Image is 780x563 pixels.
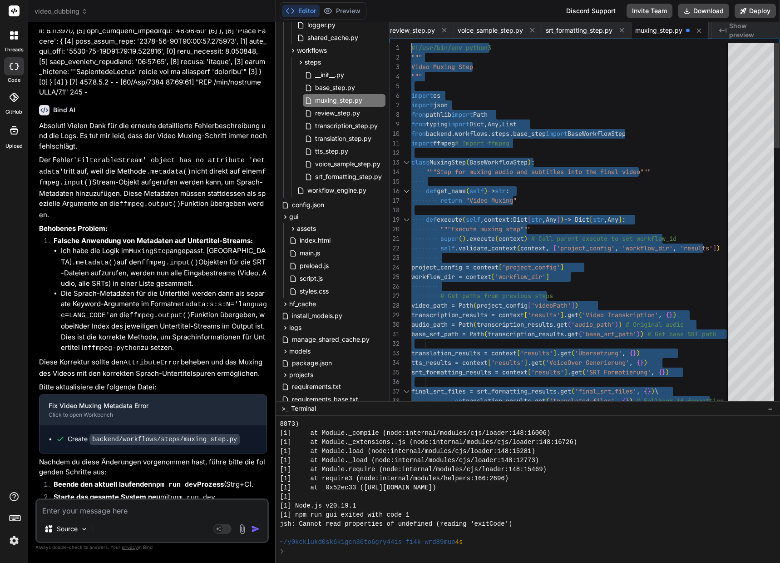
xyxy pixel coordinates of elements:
span: muxing_step.py [314,95,363,106]
span: } [640,359,644,367]
span: final_srt_files = srt_formatting_results.g [411,387,564,395]
span: styles.css [299,286,330,297]
span: tts_step.py [314,146,349,157]
span: self [469,187,484,195]
span: gui [289,212,298,221]
span: package.json [291,358,333,369]
span: ( [571,349,575,357]
span: """ [411,53,422,61]
span: assets [297,224,316,233]
span: ( [582,368,586,376]
span: workflow_engine.py [306,185,367,196]
span: .validate_context [455,244,517,252]
span: json [433,101,448,109]
span: ( [546,397,549,405]
span: ( [473,301,477,309]
span: voice_sample_step.py [458,26,523,35]
span: transcription_results = context [411,311,524,319]
button: Fix Video Muxing Metadata ErrorClick to open Workbench [39,395,252,425]
span: 'project_config' [557,244,615,252]
div: 2 [390,53,400,62]
span: class [411,158,429,166]
span: Video Muxing Step [411,63,473,71]
span: 'results' [528,311,560,319]
div: 1 [390,43,400,53]
span: """ [411,72,422,80]
span: transcription_step.py [314,120,379,131]
span: ( [495,234,499,243]
div: 37 [390,387,400,396]
span: ) [615,320,618,329]
span: backend.workflows.steps.base_step [426,130,546,138]
span: [ [499,263,502,271]
span: __init__.py [314,70,345,80]
span: 'translated_files' [549,397,615,405]
span: 'Video Transkription' [582,311,658,319]
span: ( [473,320,477,329]
img: Pick Models [80,525,88,533]
div: 31 [390,329,400,339]
div: 24 [390,263,400,272]
span: ffmpeg [433,139,455,147]
div: 18 [390,205,400,215]
span: .get [568,368,582,376]
span: ( [571,387,575,395]
span: .execute [466,234,495,243]
span: List [502,120,517,128]
p: Bitte aktualisiere die folgende Datei: [39,382,267,393]
div: 38 [390,396,400,406]
span: str [531,215,542,224]
span: import [411,139,433,147]
span: Any [488,120,499,128]
span: , [637,387,640,395]
span: 'SRT Formatierung' [586,368,651,376]
span: } [633,349,637,357]
code: MuxingStep [129,248,170,255]
span: models [289,347,311,356]
span: import [448,120,469,128]
li: Ich habe die Logik im angepasst. [GEOGRAPHIC_DATA] auf den Objekten für die SRT-Dateien aufzurufe... [61,246,267,289]
span: { [666,311,669,319]
code: .metadata() [72,259,117,267]
span: index.html [299,235,331,246]
div: 29 [390,310,400,320]
span: config.json [291,199,325,210]
span: { [637,359,640,367]
span: ] [713,244,716,252]
span: ) [524,234,528,243]
span: [ [589,215,593,224]
span: nal video""" [607,168,651,176]
span: Any [546,215,557,224]
span: typing [426,120,448,128]
span: import [546,130,568,138]
span: [ [528,215,531,224]
span: manage_shared_cache.py [291,334,370,345]
span: \ [655,387,658,395]
span: script.js [299,273,324,284]
span: [ [488,359,491,367]
span: ) [666,368,669,376]
span: shared_cache.py [306,32,359,43]
span: from [411,130,426,138]
span: video_dubbing [35,7,88,16]
span: transcription_results.get [477,320,568,329]
span: : [509,215,513,224]
div: Click to collapse the range. [400,186,412,196]
span: get_name [437,187,466,195]
button: Preview [320,5,364,17]
span: # Original audio [626,320,684,329]
span: ) [673,311,676,319]
div: 32 [390,339,400,349]
span: str [593,215,604,224]
div: Click to collapse the range. [400,215,412,224]
span: voice_sample_step.py [314,159,381,169]
span: { [622,397,626,405]
p: Diese Korrektur sollte den beheben und das Muxing des Videos mit den korrekten Sprach-Untertitels... [39,357,267,379]
button: − [766,401,775,416]
div: 25 [390,272,400,282]
span: { [644,387,647,395]
span: return [440,196,462,204]
strong: Behobenes Problem: [39,224,108,233]
strong: Falsche Anwendung von Metadaten auf Untertitel-Streams: [54,236,253,245]
span: 'results' [680,244,713,252]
